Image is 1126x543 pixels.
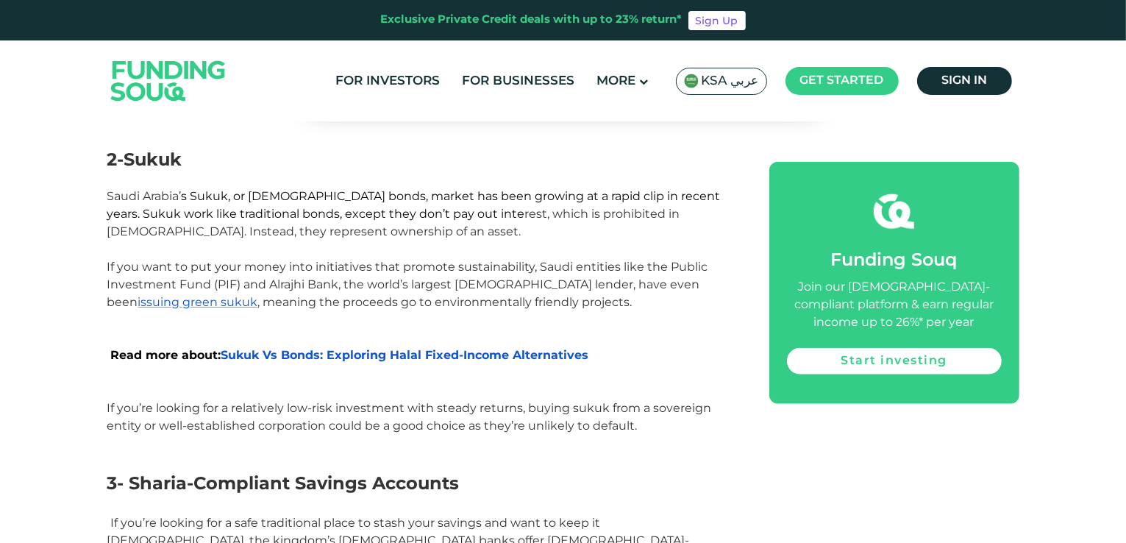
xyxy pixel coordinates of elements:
[107,472,460,494] span: 3- Sharia-Compliant Savings Accounts
[96,43,240,118] img: Logo
[332,69,444,93] a: For Investors
[597,75,636,88] span: More
[874,191,914,232] img: fsicon
[111,348,221,362] span: Read more about:
[107,189,721,221] span: s Sukuk, or [DEMOGRAPHIC_DATA] bonds, market has been growing at a rapid clip in recent years. Su...
[917,67,1012,95] a: Sign in
[831,252,958,269] span: Funding Souq
[381,12,683,29] div: Exclusive Private Credit deals with up to 23% return*
[107,260,708,309] span: If you want to put your money into initiatives that promote sustainability, Saudi entities like t...
[107,401,712,433] span: If you’re looking for a relatively low-risk investment with steady returns, buying sukuk from a s...
[800,75,884,86] span: Get started
[111,348,589,362] a: Read more about:Sukuk Vs Bonds: Exploring Halal Fixed-Income Alternatives
[138,295,258,309] a: issuing green sukuk
[688,11,746,30] a: Sign Up
[107,149,182,170] span: 2-Sukuk
[787,348,1002,375] a: Start investing
[702,73,759,90] span: KSA عربي
[111,348,589,362] span: Sukuk Vs Bonds: Exploring Halal Fixed-Income Alternatives
[459,69,579,93] a: For Businesses
[107,189,721,238] span: Saudi Arabia’ rest, which is prohibited in [DEMOGRAPHIC_DATA]. Instead, they represent ownership ...
[941,75,987,86] span: Sign in
[684,74,699,88] img: SA Flag
[787,279,1002,332] div: Join our [DEMOGRAPHIC_DATA]-compliant platform & earn regular income up to 26%* per year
